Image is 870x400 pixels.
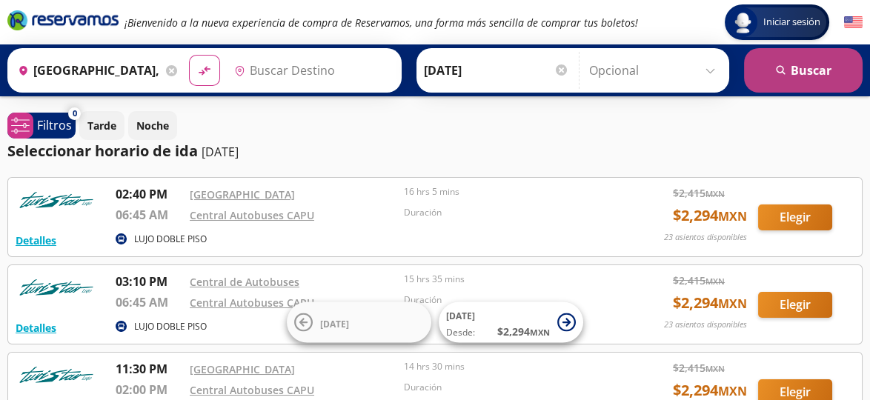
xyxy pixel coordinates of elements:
[16,185,97,215] img: RESERVAMOS
[758,204,832,230] button: Elegir
[673,292,747,314] span: $ 2,294
[404,185,611,199] p: 16 hrs 5 mins
[12,52,162,89] input: Buscar Origen
[705,188,725,199] small: MXN
[16,320,56,336] button: Detalles
[530,327,550,338] small: MXN
[16,360,97,390] img: RESERVAMOS
[404,381,611,394] p: Duración
[190,187,295,201] a: [GEOGRAPHIC_DATA]
[664,231,747,244] p: 23 asientos disponibles
[116,273,182,290] p: 03:10 PM
[7,9,119,36] a: Brand Logo
[228,52,394,89] input: Buscar Destino
[404,360,611,373] p: 14 hrs 30 mins
[116,360,182,378] p: 11:30 PM
[7,113,76,139] button: 0Filtros
[79,111,124,140] button: Tarde
[844,13,863,32] button: English
[718,296,747,312] small: MXN
[287,302,431,343] button: [DATE]
[136,118,169,133] p: Noche
[404,273,611,286] p: 15 hrs 35 mins
[439,302,583,343] button: [DATE]Desde:$2,294MXN
[705,363,725,374] small: MXN
[190,275,299,289] a: Central de Autobuses
[7,140,198,162] p: Seleccionar horario de ida
[190,383,314,397] a: Central Autobuses CAPU
[404,206,611,219] p: Duración
[424,52,569,89] input: Elegir Fecha
[134,320,207,333] p: LUJO DOBLE PISO
[7,9,119,31] i: Brand Logo
[673,360,725,376] span: $ 2,415
[744,48,863,93] button: Buscar
[705,276,725,287] small: MXN
[128,111,177,140] button: Noche
[673,273,725,288] span: $ 2,415
[116,206,182,224] p: 06:45 AM
[190,208,314,222] a: Central Autobuses CAPU
[320,317,349,330] span: [DATE]
[446,310,475,322] span: [DATE]
[87,118,116,133] p: Tarde
[134,233,207,246] p: LUJO DOBLE PISO
[718,208,747,224] small: MXN
[497,324,550,339] span: $ 2,294
[718,383,747,399] small: MXN
[404,293,611,307] p: Duración
[673,204,747,227] span: $ 2,294
[116,381,182,399] p: 02:00 PM
[37,116,72,134] p: Filtros
[757,15,826,30] span: Iniciar sesión
[190,362,295,376] a: [GEOGRAPHIC_DATA]
[116,293,182,311] p: 06:45 AM
[16,233,56,248] button: Detalles
[202,143,239,161] p: [DATE]
[16,273,97,302] img: RESERVAMOS
[116,185,182,203] p: 02:40 PM
[673,185,725,201] span: $ 2,415
[124,16,638,30] em: ¡Bienvenido a la nueva experiencia de compra de Reservamos, una forma más sencilla de comprar tus...
[589,52,722,89] input: Opcional
[758,292,832,318] button: Elegir
[664,319,747,331] p: 23 asientos disponibles
[73,107,77,120] span: 0
[446,326,475,339] span: Desde:
[190,296,314,310] a: Central Autobuses CAPU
